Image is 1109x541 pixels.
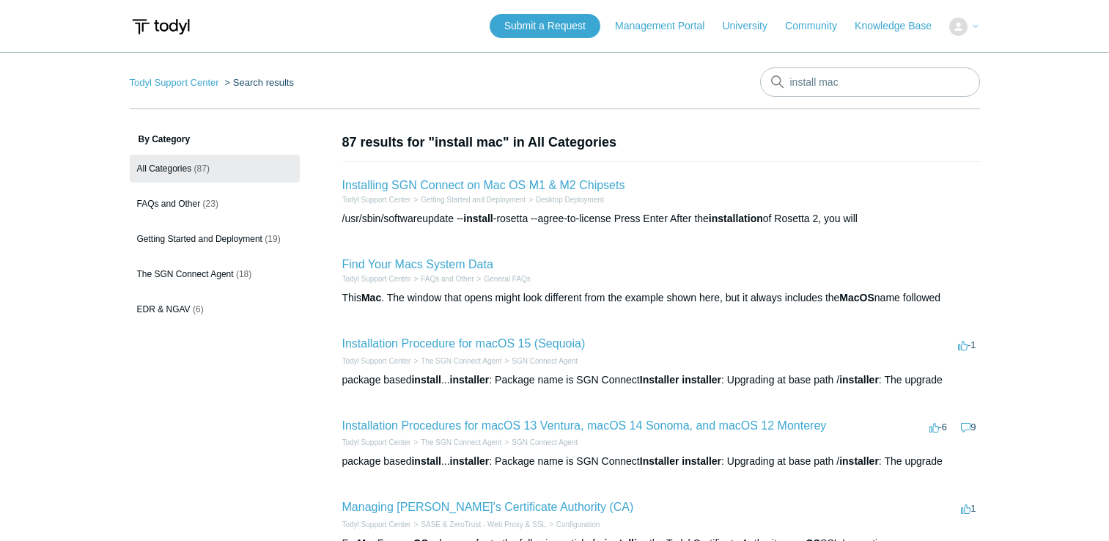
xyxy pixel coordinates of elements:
em: MacOS [839,292,874,303]
em: installation [709,213,763,224]
li: The SGN Connect Agent [410,356,501,367]
a: SGN Connect Agent [512,438,578,446]
li: FAQs and Other [410,273,474,284]
em: installer [839,374,879,386]
em: install [411,455,441,467]
a: FAQs and Other (23) [130,190,300,218]
li: Todyl Support Center [342,194,411,205]
a: Todyl Support Center [342,196,411,204]
span: 9 [961,422,976,433]
em: installer [839,455,879,467]
span: (23) [203,199,218,209]
li: Search results [221,77,294,88]
a: Management Portal [615,18,719,34]
a: The SGN Connect Agent (18) [130,260,300,288]
span: (19) [265,234,280,244]
a: Community [785,18,852,34]
a: Installation Procedures for macOS 13 Ventura, macOS 14 Sonoma, and macOS 12 Monterey [342,419,827,432]
a: SASE & ZeroTrust - Web Proxy & SSL [421,520,546,529]
h3: By Category [130,133,300,146]
span: (6) [193,304,204,314]
span: The SGN Connect Agent [137,269,234,279]
em: installer [682,374,721,386]
div: package based ... : Package name is SGN Connect : Upgrading at base path / : The upgrade [342,454,980,469]
li: Getting Started and Deployment [410,194,526,205]
li: The SGN Connect Agent [410,437,501,448]
a: Knowledge Base [855,18,946,34]
a: Submit a Request [490,14,600,38]
div: package based ... : Package name is SGN Connect : Upgrading at base path / : The upgrade [342,372,980,388]
a: The SGN Connect Agent [421,438,501,446]
a: EDR & NGAV (6) [130,295,300,323]
li: Todyl Support Center [130,77,222,88]
li: Desktop Deployment [526,194,604,205]
a: FAQs and Other [421,275,474,283]
em: Installer [640,455,679,467]
li: Todyl Support Center [342,356,411,367]
li: Todyl Support Center [342,519,411,530]
a: Desktop Deployment [536,196,604,204]
a: Find Your Macs System Data [342,258,493,270]
li: General FAQs [474,273,531,284]
li: SGN Connect Agent [501,356,578,367]
span: EDR & NGAV [137,304,191,314]
em: install [411,374,441,386]
span: Getting Started and Deployment [137,234,262,244]
h1: 87 results for "install mac" in All Categories [342,133,980,152]
a: Todyl Support Center [342,520,411,529]
a: General FAQs [484,275,530,283]
em: installer [450,374,490,386]
a: Todyl Support Center [342,357,411,365]
a: Todyl Support Center [130,77,219,88]
em: installer [450,455,490,467]
li: Todyl Support Center [342,273,411,284]
span: (87) [194,163,210,174]
a: Getting Started and Deployment (19) [130,225,300,253]
a: All Categories (87) [130,155,300,183]
a: Getting Started and Deployment [421,196,526,204]
span: All Categories [137,163,192,174]
span: -1 [958,339,976,350]
a: Installation Procedure for macOS 15 (Sequoia) [342,337,586,350]
a: Todyl Support Center [342,275,411,283]
a: Configuration [556,520,600,529]
em: install [463,213,493,224]
a: Managing [PERSON_NAME]'s Certificate Authority (CA) [342,501,634,513]
a: The SGN Connect Agent [421,357,501,365]
div: /usr/sbin/softwareupdate -- -rosetta --agree-to-license Press Enter After the of Rosetta 2, you will [342,211,980,227]
span: FAQs and Other [137,199,201,209]
em: Installer [640,374,679,386]
li: Todyl Support Center [342,437,411,448]
input: Search [760,67,980,97]
em: Mac [361,292,381,303]
li: SGN Connect Agent [501,437,578,448]
span: (18) [236,269,251,279]
span: 1 [961,503,976,514]
a: Installing SGN Connect on Mac OS M1 & M2 Chipsets [342,179,625,191]
a: SGN Connect Agent [512,357,578,365]
a: University [722,18,781,34]
div: This . The window that opens might look different from the example shown here, but it always incl... [342,290,980,306]
span: -6 [929,422,948,433]
a: Todyl Support Center [342,438,411,446]
em: installer [682,455,721,467]
img: Todyl Support Center Help Center home page [130,13,192,40]
li: Configuration [546,519,600,530]
li: SASE & ZeroTrust - Web Proxy & SSL [410,519,545,530]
